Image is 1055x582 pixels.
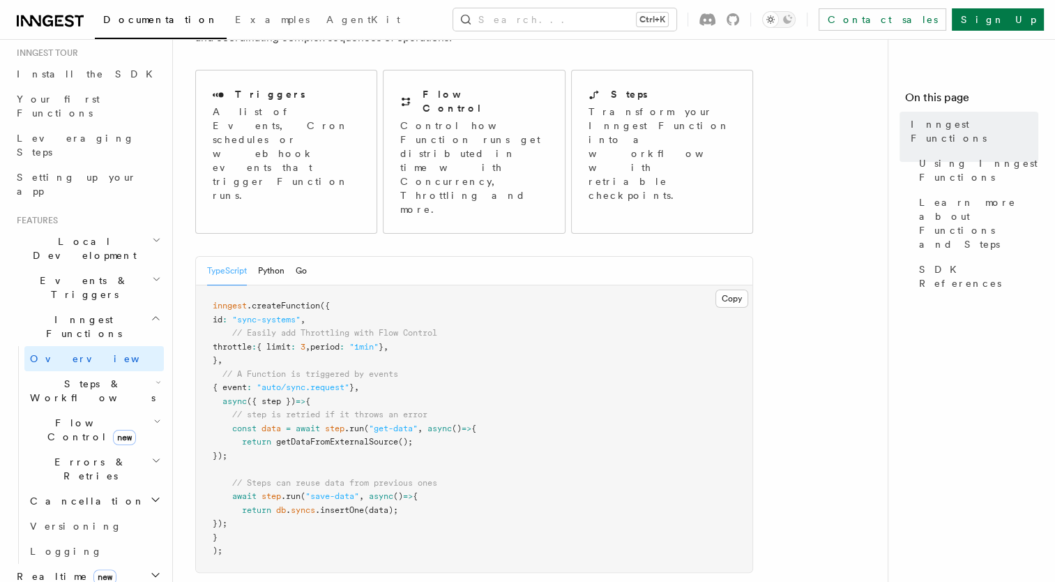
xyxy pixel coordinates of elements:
span: .createFunction [247,301,320,311]
button: TypeScript [207,257,247,285]
span: ({ step }) [247,396,296,406]
span: period [310,342,340,352]
span: }); [213,518,227,528]
span: syncs [291,505,315,515]
span: Steps & Workflows [24,377,155,405]
span: Setting up your app [17,172,137,197]
span: ); [213,546,222,555]
span: Using Inngest Functions [919,156,1038,184]
button: Copy [715,290,748,308]
span: getDataFromExternalSource [276,437,398,447]
h2: Flow Control [423,87,547,115]
span: Events & Triggers [11,274,152,301]
span: Examples [235,14,310,25]
a: Inngest Functions [905,112,1038,151]
span: "save-data" [305,491,359,501]
span: // A Function is triggered by events [222,369,398,379]
button: Go [296,257,307,285]
a: Learn more about Functions and Steps [913,190,1038,257]
kbd: Ctrl+K [637,13,668,27]
span: "auto/sync.request" [257,382,349,392]
span: Inngest tour [11,47,78,59]
span: Features [11,215,58,226]
span: Your first Functions [17,94,100,119]
button: Cancellation [24,488,164,514]
span: .insertOne [315,505,364,515]
span: Flow Control [24,416,153,444]
span: await [232,491,257,501]
span: // step is retried if it throws an error [232,410,427,419]
span: inngest [213,301,247,311]
span: Inngest Functions [911,117,1038,145]
a: Sign Up [952,8,1044,31]
span: throttle [213,342,252,352]
span: // Easily add Throttling with Flow Control [232,328,437,338]
a: Your first Functions [11,87,164,126]
span: Install the SDK [17,68,161,80]
span: : [340,342,344,352]
span: (data); [364,505,398,515]
span: step [261,491,281,501]
span: return [242,437,271,447]
span: AgentKit [326,14,400,25]
span: => [462,424,471,433]
span: { [471,424,476,433]
span: async [369,491,393,501]
span: : [291,342,296,352]
p: Transform your Inngest Function into a workflow with retriable checkpoints. [589,105,738,202]
span: => [403,491,413,501]
span: : [222,315,227,324]
h2: Steps [611,87,648,101]
a: TriggersA list of Events, Cron schedules or webhook events that trigger Function runs. [195,70,377,234]
span: , [301,315,305,324]
a: Documentation [95,4,227,39]
h2: Triggers [235,87,305,101]
span: db [276,505,286,515]
span: Errors & Retries [24,455,151,483]
span: Documentation [103,14,218,25]
a: AgentKit [318,4,409,38]
span: { event [213,382,247,392]
span: Local Development [11,234,152,262]
a: Contact sales [819,8,946,31]
span: // Steps can reuse data from previous ones [232,478,437,488]
span: } [379,342,384,352]
p: Control how Function runs get distributed in time with Concurrency, Throttling and more. [400,119,547,216]
h4: On this page [905,89,1038,112]
span: , [305,342,310,352]
span: Logging [30,546,103,557]
span: Overview [30,353,174,364]
a: StepsTransform your Inngest Function into a workflow with retriable checkpoints. [571,70,753,234]
a: Logging [24,539,164,564]
button: Errors & Retries [24,449,164,488]
a: Versioning [24,514,164,539]
span: 3 [301,342,305,352]
button: Search...Ctrl+K [453,8,676,31]
a: Overview [24,346,164,371]
span: ( [364,424,369,433]
span: Learn more about Functions and Steps [919,195,1038,251]
a: Flow ControlControl how Function runs get distributed in time with Concurrency, Throttling and more. [383,70,565,234]
button: Inngest Functions [11,307,164,346]
span: { [305,396,310,406]
span: , [418,424,423,433]
span: new [113,430,136,445]
span: (); [398,437,413,447]
span: Leveraging Steps [17,133,135,158]
span: step [325,424,344,433]
a: Install the SDK [11,61,164,87]
a: SDK References [913,257,1038,296]
span: await [296,424,320,433]
span: => [296,396,305,406]
span: Versioning [30,521,122,532]
span: async [222,396,247,406]
span: const [232,424,257,433]
div: Inngest Functions [11,346,164,564]
span: "sync-systems" [232,315,301,324]
span: ( [301,491,305,501]
button: Flow Controlnew [24,410,164,449]
span: { limit [257,342,291,352]
button: Local Development [11,229,164,268]
span: ({ [320,301,330,311]
p: A list of Events, Cron schedules or webhook events that trigger Function runs. [213,105,360,202]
